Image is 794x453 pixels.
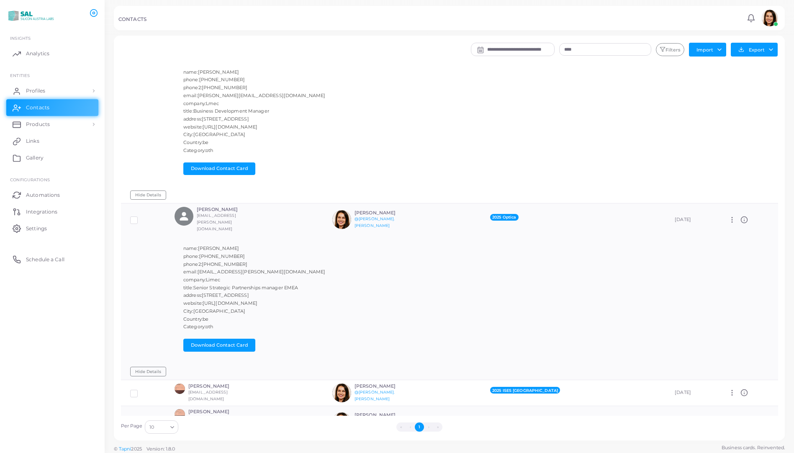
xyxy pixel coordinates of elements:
[183,262,517,267] h6: phone2:
[490,214,519,221] span: 2025 Optica
[355,216,395,228] a: @[PERSON_NAME].[PERSON_NAME]
[10,177,50,182] span: Configurations
[183,301,517,306] h6: website:
[183,69,517,75] h6: name:
[202,85,248,90] span: [PHONE_NUMBER]
[26,104,49,111] span: Contacts
[183,140,517,145] h6: Country:
[183,108,517,114] h6: title:
[119,446,131,452] a: Tapni
[146,446,175,452] span: Version: 1.8.0
[175,409,185,420] img: avatar
[193,131,246,137] span: [GEOGRAPHIC_DATA]
[175,384,185,394] img: avatar
[198,93,326,98] span: [PERSON_NAME][EMAIL_ADDRESS][DOMAIN_NAME]
[202,292,249,298] span: [STREET_ADDRESS]
[178,211,190,222] svg: person fill
[183,285,517,291] h6: title:
[26,87,45,95] span: Profiles
[193,285,298,291] span: Senior Strategic Partnerships manager EMEA
[198,269,326,275] span: [EMAIL_ADDRESS][PERSON_NAME][DOMAIN_NAME]
[130,367,166,376] button: Hide Details
[183,148,517,153] h6: Category:
[206,100,219,106] span: Lmec
[183,269,517,275] h6: email:
[6,116,98,133] a: Products
[6,186,98,203] a: Automations
[149,423,154,432] span: 10
[332,210,351,229] img: avatar
[26,256,64,263] span: Schedule a Call
[722,444,785,451] span: Business cards. Reinvented.
[183,317,517,322] h6: Country:
[188,384,258,389] h6: [PERSON_NAME]
[6,99,98,116] a: Contacts
[199,77,245,82] span: [PHONE_NUMBER]
[759,10,780,26] a: avatar
[203,139,208,145] span: be
[6,82,98,99] a: Profiles
[121,423,143,430] label: Per Page
[203,316,208,322] span: be
[206,147,213,153] span: oth
[188,390,228,401] small: [EMAIL_ADDRESS][DOMAIN_NAME]
[155,422,167,432] input: Search for option
[355,390,395,401] a: @[PERSON_NAME].[PERSON_NAME]
[6,251,98,268] a: Schedule a Call
[188,409,258,414] h6: [PERSON_NAME]
[183,77,517,82] h6: phone:
[180,422,658,432] ul: Pagination
[490,387,560,394] span: 2025 ISES [GEOGRAPHIC_DATA]
[203,300,257,306] span: [URL][DOMAIN_NAME]
[197,207,258,212] h6: [PERSON_NAME]
[26,50,49,57] span: Analytics
[183,124,517,130] h6: website:
[198,245,239,251] span: [PERSON_NAME]
[183,162,255,175] button: Download Contact Card
[183,85,517,90] h6: phone2:
[26,154,44,162] span: Gallery
[183,132,517,137] h6: City:
[8,8,54,23] img: logo
[118,16,146,22] h5: CONTACTS
[183,277,517,283] h6: company:
[130,190,166,200] button: Hide Details
[183,339,255,351] button: Download Contact Card
[26,121,50,128] span: Products
[26,191,60,199] span: Automations
[10,73,30,78] span: ENTITIES
[183,293,517,298] h6: address:
[761,10,778,26] img: avatar
[183,246,517,251] h6: name:
[6,203,98,220] a: Integrations
[183,93,517,98] h6: email:
[731,43,778,57] button: Export
[6,149,98,166] a: Gallery
[26,208,57,216] span: Integrations
[202,261,248,267] span: [PHONE_NUMBER]
[183,324,517,329] h6: Category:
[145,420,178,434] div: Search for option
[26,137,39,145] span: Links
[199,253,245,259] span: [PHONE_NUMBER]
[332,384,351,402] img: avatar
[10,36,31,41] span: INSIGHTS
[193,308,246,314] span: [GEOGRAPHIC_DATA]
[656,43,684,57] button: Filters
[355,412,416,418] h6: [PERSON_NAME]
[415,422,424,432] button: Go to page 1
[6,220,98,237] a: Settings
[675,216,710,223] div: [DATE]
[6,133,98,149] a: Links
[689,43,726,56] button: Import
[355,384,416,389] h6: [PERSON_NAME]
[193,108,269,114] span: Business Development Manager
[203,124,257,130] span: [URL][DOMAIN_NAME]
[332,412,351,431] img: avatar
[26,225,47,232] span: Settings
[6,45,98,62] a: Analytics
[114,445,175,453] span: ©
